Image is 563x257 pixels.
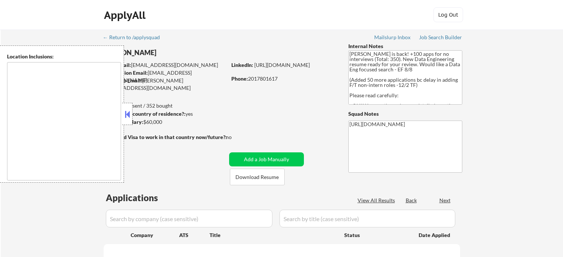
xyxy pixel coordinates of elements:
[104,77,227,91] div: [PERSON_NAME][EMAIL_ADDRESS][DOMAIN_NAME]
[344,228,408,241] div: Status
[104,9,148,21] div: ApplyAll
[104,69,227,84] div: [EMAIL_ADDRESS][DOMAIN_NAME]
[358,197,397,204] div: View All Results
[406,197,418,204] div: Back
[419,231,451,239] div: Date Applied
[210,231,337,239] div: Title
[374,35,411,40] div: Mailslurp Inbox
[104,134,227,140] strong: Will need Visa to work in that country now/future?:
[229,152,304,166] button: Add a Job Manually
[104,48,256,57] div: [PERSON_NAME]
[103,111,185,117] strong: Can work in country of residence?:
[231,75,336,82] div: 2017801617
[106,210,272,227] input: Search by company (case sensitive)
[7,53,121,60] div: Location Inclusions:
[433,7,463,22] button: Log Out
[104,61,227,69] div: [EMAIL_ADDRESS][DOMAIN_NAME]
[348,110,462,118] div: Squad Notes
[439,197,451,204] div: Next
[230,169,285,185] button: Download Resume
[279,210,455,227] input: Search by title (case sensitive)
[226,133,247,141] div: no
[374,34,411,42] a: Mailslurp Inbox
[348,43,462,50] div: Internal Notes
[103,34,167,42] a: ← Return to /applysquad
[231,62,253,68] strong: LinkedIn:
[103,118,227,126] div: $60,000
[231,75,248,82] strong: Phone:
[179,231,210,239] div: ATS
[103,102,227,109] div: 353 sent / 352 bought
[103,110,224,118] div: yes
[419,35,462,40] div: Job Search Builder
[254,62,310,68] a: [URL][DOMAIN_NAME]
[131,231,179,239] div: Company
[103,35,167,40] div: ← Return to /applysquad
[106,193,179,202] div: Applications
